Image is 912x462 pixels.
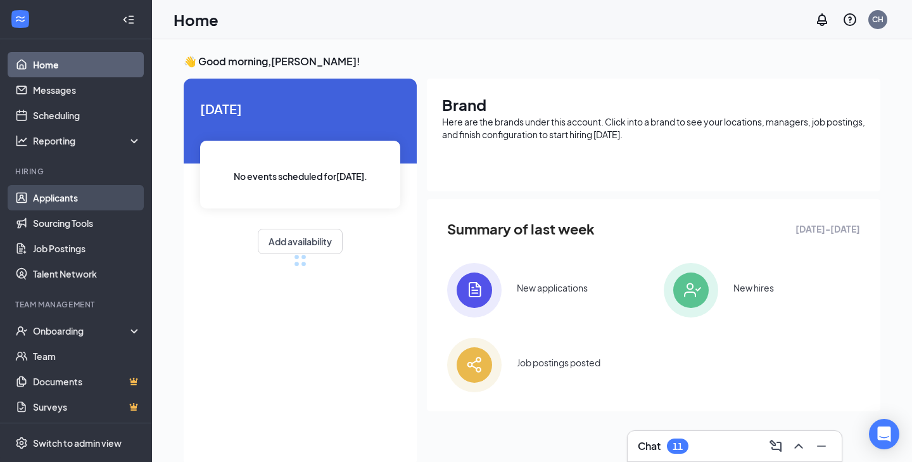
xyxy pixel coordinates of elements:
[811,436,832,456] button: Minimize
[33,324,130,337] div: Onboarding
[447,218,595,240] span: Summary of last week
[766,436,786,456] button: ComposeMessage
[33,343,141,369] a: Team
[447,338,502,392] img: icon
[15,166,139,177] div: Hiring
[814,12,830,27] svg: Notifications
[442,94,865,115] h1: Brand
[33,52,141,77] a: Home
[768,439,783,454] svg: ComposeMessage
[788,436,809,456] button: ChevronUp
[14,13,27,25] svg: WorkstreamLogo
[15,324,28,337] svg: UserCheck
[872,14,883,25] div: CH
[15,299,139,310] div: Team Management
[33,210,141,236] a: Sourcing Tools
[33,369,141,394] a: DocumentsCrown
[294,254,307,267] div: loading meetings...
[517,281,588,294] div: New applications
[673,441,683,452] div: 11
[795,222,860,236] span: [DATE] - [DATE]
[517,356,600,369] div: Job postings posted
[33,437,122,449] div: Switch to admin view
[33,77,141,103] a: Messages
[33,103,141,128] a: Scheduling
[184,55,880,68] h3: 👋 Good morning, [PERSON_NAME] !
[122,13,135,26] svg: Collapse
[791,439,806,454] svg: ChevronUp
[814,439,829,454] svg: Minimize
[174,9,218,30] h1: Home
[15,134,28,147] svg: Analysis
[33,185,141,210] a: Applicants
[842,12,858,27] svg: QuestionInfo
[33,394,141,420] a: SurveysCrown
[15,437,28,449] svg: Settings
[638,439,661,453] h3: Chat
[234,169,367,183] span: No events scheduled for [DATE] .
[200,99,400,119] span: [DATE]
[664,263,718,318] img: icon
[33,261,141,286] a: Talent Network
[442,115,865,141] div: Here are the brands under this account. Click into a brand to see your locations, managers, job p...
[869,419,899,449] div: Open Intercom Messenger
[447,263,502,318] img: icon
[733,281,774,294] div: New hires
[33,134,142,147] div: Reporting
[33,236,141,261] a: Job Postings
[258,229,343,254] button: Add availability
